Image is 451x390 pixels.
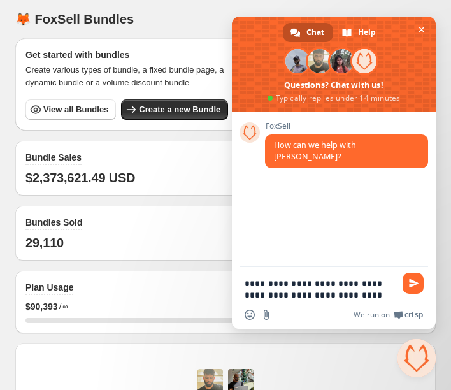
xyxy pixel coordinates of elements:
[25,99,116,120] button: View all Bundles
[25,300,426,313] div: /
[265,122,428,131] span: FoxSell
[404,310,423,320] span: Crisp
[25,235,426,250] h1: 29,110
[15,11,134,27] h1: 🦊 FoxSell Bundles
[306,23,324,42] span: Chat
[245,278,395,301] textarea: Compose your message...
[25,151,82,164] h2: Bundle Sales
[121,99,228,120] button: Create a new Bundle
[261,310,271,320] span: Send a file
[354,310,423,320] a: We run onCrisp
[415,23,428,36] span: Close chat
[25,300,58,313] span: $ 90,393
[354,310,390,320] span: We run on
[397,339,436,377] div: Close chat
[274,140,356,162] span: How can we help with [PERSON_NAME]?
[139,103,220,116] span: Create a new Bundle
[25,281,73,294] h2: Plan Usage
[25,216,82,229] h2: Bundles Sold
[245,310,255,320] span: Insert an emoji
[334,23,385,42] div: Help
[25,48,242,61] h3: Get started with bundles
[62,301,68,312] span: ∞
[25,64,242,89] span: Create various types of bundle, a fixed bundle page, a dynamic bundle or a volume discount bundle
[403,273,424,294] span: Send
[358,23,376,42] span: Help
[283,23,333,42] div: Chat
[25,170,426,185] h1: $2,373,621.49 USD
[43,103,108,116] span: View all Bundles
